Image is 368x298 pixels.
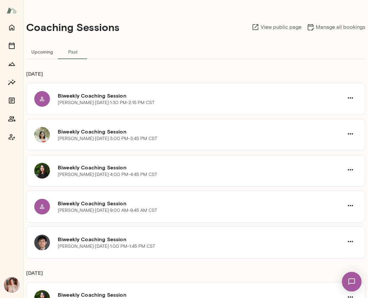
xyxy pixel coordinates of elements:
[58,164,344,171] h6: Biweekly Coaching Session
[5,76,18,89] button: Insights
[5,57,18,71] button: Growth Plan
[26,21,119,33] h4: Coaching Sessions
[58,243,155,250] p: [PERSON_NAME] · [DATE] · 1:00 PM-1:45 PM CST
[307,23,365,31] a: Manage all bookings
[58,207,157,214] p: [PERSON_NAME] · [DATE] · 9:00 AM-9:45 AM CST
[4,277,20,293] img: Nancy Alsip
[5,112,18,125] button: Members
[58,135,157,142] p: [PERSON_NAME] · [DATE] · 3:00 PM-3:45 PM CST
[58,235,344,243] h6: Biweekly Coaching Session
[58,171,157,178] p: [PERSON_NAME] · [DATE] · 4:00 PM-4:45 PM CST
[26,269,365,282] h6: [DATE]
[252,23,301,31] a: View public page
[58,92,344,100] h6: Biweekly Coaching Session
[26,70,365,83] h6: [DATE]
[58,44,87,59] button: Past
[26,44,365,59] div: basic tabs example
[58,128,344,135] h6: Biweekly Coaching Session
[7,4,17,17] img: Mento
[26,44,58,59] button: Upcoming
[58,100,155,106] p: [PERSON_NAME] · [DATE] · 1:30 PM-2:15 PM CST
[5,94,18,107] button: Documents
[58,199,344,207] h6: Biweekly Coaching Session
[5,21,18,34] button: Home
[5,131,18,144] button: Coach app
[5,39,18,52] button: Sessions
